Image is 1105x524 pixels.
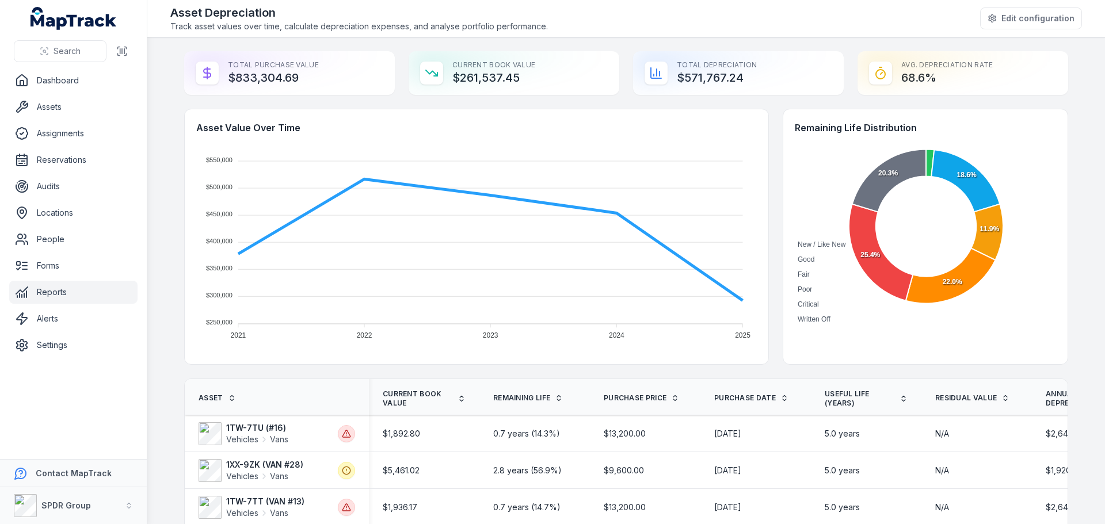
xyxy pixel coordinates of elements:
span: Track asset values over time, calculate depreciation expenses, and analyse portfolio performance. [170,21,548,32]
button: Edit configuration [980,7,1082,29]
a: Reservations [9,148,138,171]
span: Good [798,255,814,263]
a: Useful Life (years) [825,389,908,408]
tspan: $250,000 [206,319,233,326]
span: Remaining Life [493,393,550,403]
span: Written Off [798,315,830,323]
span: $1,936.17 [383,502,417,513]
span: 5.0 years [825,465,860,476]
tspan: $300,000 [206,292,233,299]
span: [DATE] [714,465,741,476]
tspan: 2024 [609,331,624,339]
span: Current Book Value [383,389,453,408]
strong: SPDR Group [41,500,91,510]
button: Search [14,40,106,62]
span: 2.8 years ( 56.9% ) [493,465,562,476]
strong: Contact MapTrack [36,468,112,478]
span: $2,640.00 [1046,502,1085,513]
span: Fair [798,270,810,278]
span: Residual Value [935,393,997,403]
span: Purchase Date [714,393,776,403]
span: [DATE] [714,428,741,439]
tspan: $500,000 [206,183,233,190]
a: Forms [9,254,138,277]
a: Residual Value [935,393,1009,403]
a: 1TW-7TT (VAN #13) [226,496,333,507]
h4: Remaining Life Distribution [795,121,1056,135]
span: Useful Life (years) [825,389,895,408]
span: Asset [199,393,223,403]
tspan: 2025 [735,331,750,339]
a: 1TW-7TU (#16) [226,422,333,434]
span: $5,461.02 [383,465,420,476]
span: Vehicles [226,434,258,445]
a: Assets [9,95,138,118]
span: Purchase Price [604,393,666,403]
tspan: 2023 [483,331,498,339]
span: Vans [270,471,288,482]
tspan: $550,000 [206,156,233,163]
a: Settings [9,334,138,357]
span: $13,200.00 [604,502,646,513]
span: Vehicles [226,471,258,482]
tspan: 2021 [231,331,246,339]
span: 5.0 years [825,502,860,513]
a: MapTrack [31,7,117,30]
a: Alerts [9,307,138,330]
a: Audits [9,175,138,198]
a: Current Book Value [383,389,466,408]
a: 1XX-9ZK (VAN #28) [226,459,333,471]
span: 5.0 years [825,428,860,439]
a: Purchase Price [604,393,679,403]
tspan: $400,000 [206,238,233,244]
span: $2,640.00 [1046,428,1085,439]
span: N/A [935,502,949,513]
span: Poor [798,285,812,293]
a: Locations [9,201,138,224]
span: $13,200.00 [604,428,646,439]
a: Assignments [9,122,138,145]
tspan: 2022 [357,331,372,339]
span: N/A [935,465,949,476]
a: Purchase Date [714,393,788,403]
span: Vans [270,434,288,445]
a: Remaining Life [493,393,563,403]
span: $1,920.00 [1046,465,1083,476]
h2: Asset Depreciation [170,5,548,21]
a: Asset [199,393,236,403]
span: Search [54,45,81,57]
tspan: $350,000 [206,265,233,271]
span: $9,600.00 [604,465,644,476]
a: People [9,228,138,251]
span: $1,892.80 [383,428,420,439]
span: Critical [798,300,819,308]
a: Dashboard [9,69,138,92]
tspan: $450,000 [206,211,233,217]
h4: Asset Value Over Time [196,121,757,135]
span: N/A [935,428,949,439]
span: 0.7 years ( 14.3% ) [493,428,560,439]
span: Vehicles [226,507,258,519]
span: [DATE] [714,502,741,513]
span: Vans [270,507,288,519]
span: New / Like New [798,240,845,248]
a: Reports [9,281,138,304]
span: 0.7 years ( 14.7% ) [493,502,561,513]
